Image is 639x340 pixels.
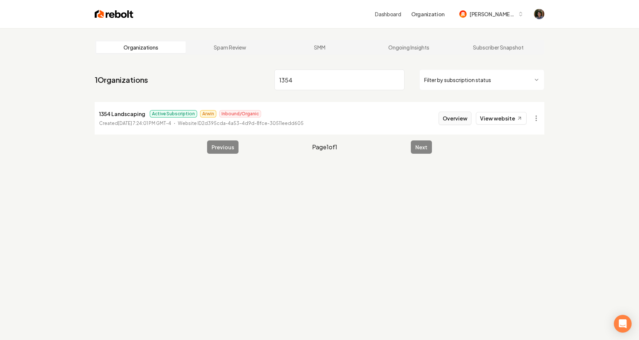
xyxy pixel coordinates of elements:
p: 1354 Landscaping [99,109,145,118]
img: Rebolt Logo [95,9,133,19]
button: Overview [439,112,471,125]
div: Open Intercom Messenger [614,315,632,333]
a: 1Organizations [95,75,148,85]
a: Organizations [96,41,186,53]
button: Open user button [534,9,544,19]
img: mitchell-62 [459,10,467,18]
span: Arwin [200,110,216,118]
a: Ongoing Insights [364,41,454,53]
img: Mitchell Stahl [534,9,544,19]
p: Created [99,120,171,127]
span: Page 1 of 1 [312,143,337,152]
button: Organization [407,7,449,21]
a: Subscriber Snapshot [453,41,543,53]
a: SMM [275,41,364,53]
a: Dashboard [375,10,401,18]
a: Spam Review [186,41,275,53]
a: View website [476,112,527,125]
span: [PERSON_NAME]-62 [470,10,515,18]
input: Search by name or ID [274,69,405,90]
time: [DATE] 7:24:01 PM GMT-4 [118,120,171,126]
span: Active Subscription [150,110,197,118]
span: Inbound/Organic [219,110,261,118]
p: Website ID 2d395cda-4a53-4d9d-8fce-30511eedd605 [178,120,304,127]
